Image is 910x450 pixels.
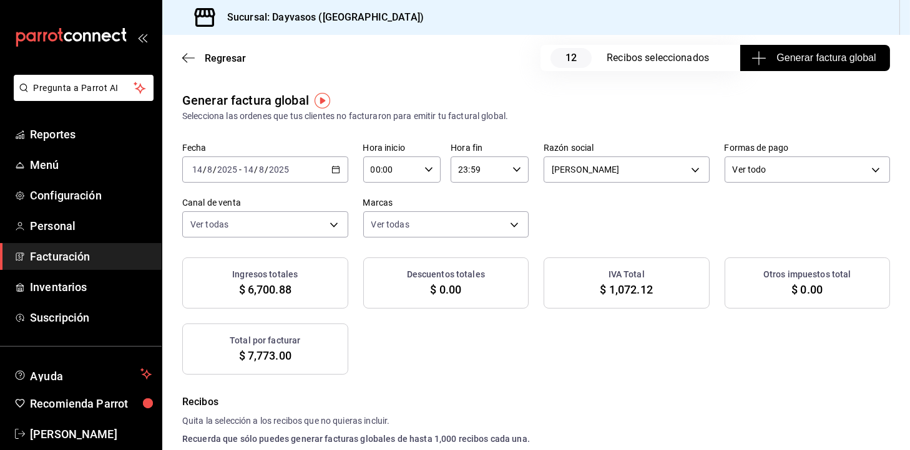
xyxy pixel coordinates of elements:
span: Suscripción [30,309,152,326]
input: -- [258,165,265,175]
button: Regresar [182,52,246,64]
span: $ 0.00 [430,281,461,298]
div: Generar factura global [182,91,309,110]
input: -- [243,165,254,175]
h4: Quita la selección a los recibos que no quieras incluir. [182,414,890,428]
span: $ 1,072.12 [600,281,653,298]
h3: Descuentos totales [407,268,485,281]
label: Canal de venta [182,199,348,208]
div: Selecciona las ordenes que tus clientes no facturaron para emitir tu factural global. [182,110,890,123]
button: Pregunta a Parrot AI [14,75,154,101]
h4: Recuerda que sólo puedes generar facturas globales de hasta 1,000 recibos cada una. [182,433,890,446]
span: 12 [550,48,592,68]
span: $ 6,700.88 [239,281,291,298]
h3: IVA Total [609,268,645,281]
input: -- [192,165,203,175]
span: $ 0.00 [791,281,823,298]
h3: Total por facturar [230,334,300,347]
span: / [213,165,217,175]
span: Pregunta a Parrot AI [34,82,134,95]
span: Ver todas [190,218,228,231]
label: Hora fin [451,144,529,153]
span: Facturación [30,248,152,265]
label: Razón social [544,144,710,153]
label: Fecha [182,144,348,153]
h3: Otros impuestos total [763,268,851,281]
input: ---- [268,165,290,175]
div: [PERSON_NAME] [544,156,710,183]
span: - [239,165,242,175]
label: Formas de pago [725,144,891,153]
span: $ 7,773.00 [239,347,291,364]
span: Regresar [205,52,246,64]
div: Recibos seleccionados [607,50,719,65]
span: Menú [30,156,152,173]
label: Marcas [363,199,529,208]
span: Ver todas [371,218,409,231]
h3: Ingresos totales [232,268,298,281]
span: Recomienda Parrot [30,395,152,412]
span: Personal [30,218,152,234]
h3: Sucursal: Dayvasos ([GEOGRAPHIC_DATA]) [217,10,424,25]
span: Generar factura global [754,50,876,65]
label: Hora inicio [363,144,441,153]
button: Generar factura global [740,45,890,71]
img: Tooltip marker [315,93,330,108]
span: Configuración [30,187,152,204]
h4: Recibos [182,395,890,409]
span: Inventarios [30,279,152,295]
div: Ver todo [725,156,891,183]
span: Ayuda [30,366,135,381]
span: / [203,165,207,175]
a: Pregunta a Parrot AI [9,90,154,103]
button: open_drawer_menu [137,32,147,42]
span: / [265,165,268,175]
input: ---- [217,165,238,175]
input: -- [207,165,213,175]
span: / [254,165,258,175]
span: [PERSON_NAME] [30,426,152,443]
span: Reportes [30,126,152,143]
